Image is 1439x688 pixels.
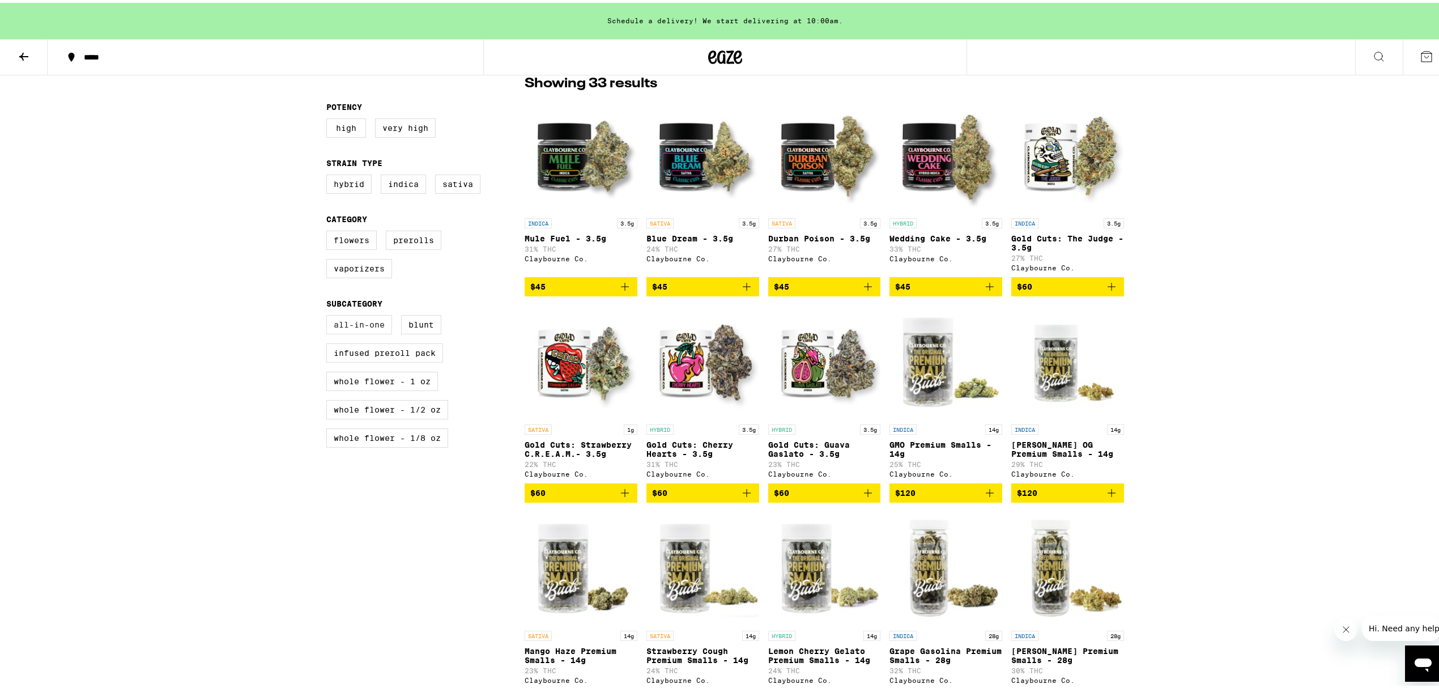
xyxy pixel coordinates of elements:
[889,215,917,226] p: HYBRID
[889,509,1002,687] a: Open page for Grape Gasolina Premium Smalls - 28g from Claybourne Co.
[1011,261,1124,269] div: Claybourne Co.
[646,96,759,274] a: Open page for Blue Dream - 3.5g from Claybourne Co.
[889,422,917,432] p: INDICA
[768,644,881,662] p: Lemon Cherry Gelato Premium Smalls - 14g
[1011,96,1124,210] img: Claybourne Co. - Gold Cuts: The Judge - 3.5g
[525,96,637,274] a: Open page for Mule Fuel - 3.5g from Claybourne Co.
[889,96,1002,210] img: Claybourne Co. - Wedding Cake - 3.5g
[326,228,377,247] label: Flowers
[435,172,480,191] label: Sativa
[774,279,789,288] span: $45
[525,243,637,250] p: 31% THC
[1011,274,1124,294] button: Add to bag
[525,438,637,456] p: Gold Cuts: Strawberry C.R.E.A.M.- 3.5g
[525,509,637,622] img: Claybourne Co. - Mango Haze Premium Smalls - 14g
[889,674,1002,681] div: Claybourne Co.
[530,486,546,495] span: $60
[768,481,881,500] button: Add to bag
[1011,438,1124,456] p: [PERSON_NAME] OG Premium Smalls - 14g
[525,644,637,662] p: Mango Haze Premium Smalls - 14g
[889,96,1002,274] a: Open page for Wedding Cake - 3.5g from Claybourne Co.
[326,100,362,109] legend: Potency
[326,256,392,275] label: Vaporizers
[326,369,438,388] label: Whole Flower - 1 oz
[768,215,795,226] p: SATIVA
[1017,279,1032,288] span: $60
[620,628,637,638] p: 14g
[889,303,1002,416] img: Claybourne Co. - GMO Premium Smalls - 14g
[739,215,759,226] p: 3.5g
[982,215,1002,226] p: 3.5g
[386,228,441,247] label: Prerolls
[768,438,881,456] p: Gold Cuts: Guava Gaslato - 3.5g
[326,212,367,221] legend: Category
[768,303,881,481] a: Open page for Gold Cuts: Guava Gaslato - 3.5g from Claybourne Co.
[1011,664,1124,672] p: 30% THC
[1017,486,1037,495] span: $120
[1011,674,1124,681] div: Claybourne Co.
[1335,615,1357,638] iframe: Close message
[646,509,759,687] a: Open page for Strawberry Cough Premium Smalls - 14g from Claybourne Co.
[889,458,1002,465] p: 25% THC
[525,215,552,226] p: INDICA
[525,96,637,210] img: Claybourne Co. - Mule Fuel - 3.5g
[889,438,1002,456] p: GMO Premium Smalls - 14g
[646,438,759,456] p: Gold Cuts: Cherry Hearts - 3.5g
[1011,231,1124,249] p: Gold Cuts: The Judge - 3.5g
[768,252,881,260] div: Claybourne Co.
[889,231,1002,240] p: Wedding Cake - 3.5g
[652,279,667,288] span: $45
[1104,215,1124,226] p: 3.5g
[1011,481,1124,500] button: Add to bag
[1011,303,1124,416] img: Claybourne Co. - King Louis OG Premium Smalls - 14g
[1011,509,1124,622] img: Claybourne Co. - King Louis Premium Smalls - 28g
[525,468,637,475] div: Claybourne Co.
[889,243,1002,250] p: 33% THC
[525,481,637,500] button: Add to bag
[401,312,441,332] label: Blunt
[525,664,637,672] p: 23% THC
[530,279,546,288] span: $45
[326,312,392,332] label: All-In-One
[646,481,759,500] button: Add to bag
[985,628,1002,638] p: 28g
[768,509,881,622] img: Claybourne Co. - Lemon Cherry Gelato Premium Smalls - 14g
[646,644,759,662] p: Strawberry Cough Premium Smalls - 14g
[768,303,881,416] img: Claybourne Co. - Gold Cuts: Guava Gaslato - 3.5g
[889,664,1002,672] p: 32% THC
[7,8,82,17] span: Hi. Need any help?
[860,215,880,226] p: 3.5g
[768,458,881,465] p: 23% THC
[326,116,366,135] label: High
[768,274,881,294] button: Add to bag
[889,274,1002,294] button: Add to bag
[646,231,759,240] p: Blue Dream - 3.5g
[646,509,759,622] img: Claybourne Co. - Strawberry Cough Premium Smalls - 14g
[895,279,910,288] span: $45
[1011,252,1124,259] p: 27% THC
[860,422,880,432] p: 3.5g
[768,422,795,432] p: HYBRID
[646,458,759,465] p: 31% THC
[768,664,881,672] p: 24% THC
[646,243,759,250] p: 24% THC
[326,341,443,360] label: Infused Preroll Pack
[646,215,674,226] p: SATIVA
[652,486,667,495] span: $60
[525,71,657,91] p: Showing 33 results
[1107,422,1124,432] p: 14g
[739,422,759,432] p: 3.5g
[768,243,881,250] p: 27% THC
[889,481,1002,500] button: Add to bag
[742,628,759,638] p: 14g
[646,628,674,638] p: SATIVA
[646,252,759,260] div: Claybourne Co.
[525,674,637,681] div: Claybourne Co.
[889,303,1002,481] a: Open page for GMO Premium Smalls - 14g from Claybourne Co.
[617,215,637,226] p: 3.5g
[1011,303,1124,481] a: Open page for King Louis OG Premium Smalls - 14g from Claybourne Co.
[768,674,881,681] div: Claybourne Co.
[525,628,552,638] p: SATIVA
[1011,96,1124,274] a: Open page for Gold Cuts: The Judge - 3.5g from Claybourne Co.
[646,274,759,294] button: Add to bag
